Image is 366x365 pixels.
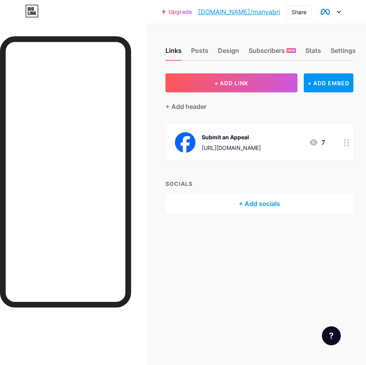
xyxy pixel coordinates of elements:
div: Posts [191,46,208,60]
div: Design [218,46,239,60]
span: NEW [287,48,295,53]
span: + ADD LINK [214,80,248,86]
div: 7 [309,138,325,147]
img: Submit an Appeal [175,132,195,153]
button: + ADD LINK [165,73,298,92]
div: SOCIALS [165,180,353,188]
div: + ADD EMBED [304,73,353,92]
div: + Add header [165,102,206,111]
div: [URL][DOMAIN_NAME] [202,144,261,152]
div: Subscribers [249,46,296,60]
div: Settings [331,46,356,60]
div: Links [165,46,182,60]
a: [DOMAIN_NAME]/manyabri [198,7,280,17]
div: Submit an Appeal [202,133,261,141]
a: Upgrade [162,9,192,15]
img: Manya Brigg [318,4,333,19]
div: Share [292,8,307,16]
div: + Add socials [165,194,353,213]
div: Stats [305,46,321,60]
